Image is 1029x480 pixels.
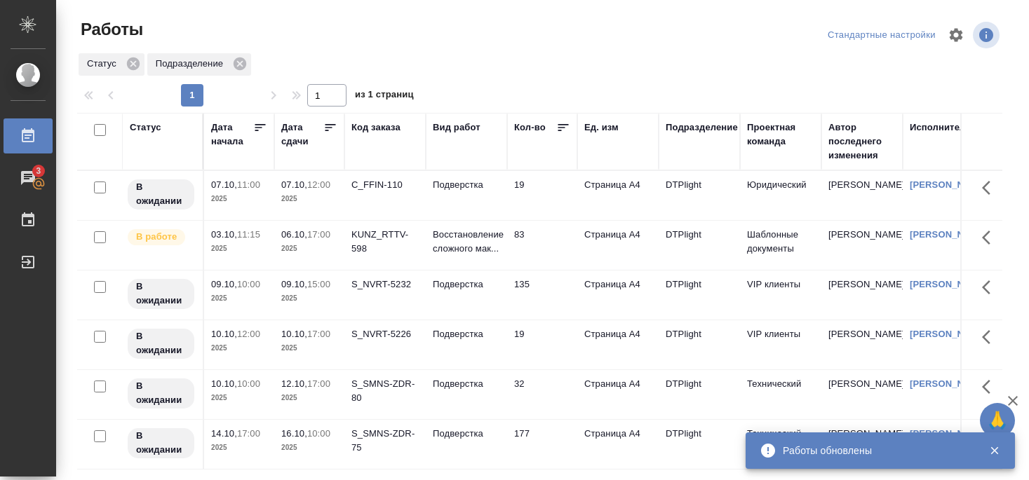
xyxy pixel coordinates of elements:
[577,270,659,320] td: Страница А4
[659,320,740,369] td: DTPlight
[740,221,821,270] td: Шаблонные документы
[211,428,237,439] p: 14.10,
[130,121,161,135] div: Статус
[828,121,896,163] div: Автор последнего изменения
[136,429,186,457] p: В ожидании
[584,121,619,135] div: Ед. изм
[824,25,939,46] div: split button
[307,329,330,339] p: 17:00
[974,171,1007,205] button: Здесь прячутся важные кнопки
[136,329,186,357] p: В ожидании
[740,320,821,369] td: VIP клиенты
[577,370,659,419] td: Страница А4
[507,370,577,419] td: 32
[910,329,988,339] a: [PERSON_NAME]
[910,428,988,439] a: [PERSON_NAME]
[821,320,903,369] td: [PERSON_NAME]
[307,428,330,439] p: 10:00
[433,427,500,441] p: Подверстка
[507,420,577,469] td: 177
[659,171,740,220] td: DTPlight
[211,179,237,190] p: 07.10,
[351,277,419,292] div: S_NVRT-5232
[433,228,500,256] p: Восстановление сложного мак...
[281,391,337,405] p: 2025
[281,229,307,240] p: 06.10,
[577,420,659,469] td: Страница А4
[433,377,500,391] p: Подверстка
[351,327,419,341] div: S_NVRT-5226
[126,427,196,460] div: Исполнитель назначен, приступать к работе пока рано
[514,121,546,135] div: Кол-во
[910,279,988,289] a: [PERSON_NAME]
[77,18,143,41] span: Работы
[136,230,177,244] p: В работе
[740,270,821,320] td: VIP клиенты
[821,270,903,320] td: [PERSON_NAME]
[281,378,307,389] p: 12.10,
[507,221,577,270] td: 83
[211,292,267,306] p: 2025
[974,270,1007,304] button: Здесь прячутся важные кнопки
[136,280,186,308] p: В ожидании
[211,279,237,289] p: 09.10,
[237,179,260,190] p: 11:00
[211,329,237,339] p: 10.10,
[237,279,260,289] p: 10:00
[910,378,988,389] a: [PERSON_NAME]
[211,121,253,149] div: Дата начала
[821,420,903,469] td: [PERSON_NAME]
[433,121,480,135] div: Вид работ
[126,228,196,247] div: Исполнитель выполняет работу
[821,221,903,270] td: [PERSON_NAME]
[281,192,337,206] p: 2025
[147,53,251,76] div: Подразделение
[974,320,1007,354] button: Здесь прячутся важные кнопки
[659,420,740,469] td: DTPlight
[136,379,186,407] p: В ожидании
[136,180,186,208] p: В ожидании
[433,327,500,341] p: Подверстка
[659,370,740,419] td: DTPlight
[351,228,419,256] div: KUNZ_RTTV-598
[740,171,821,220] td: Юридический
[980,444,1009,457] button: Закрыть
[740,420,821,469] td: Технический
[79,53,144,76] div: Статус
[939,18,973,52] span: Настроить таблицу
[821,370,903,419] td: [PERSON_NAME]
[237,229,260,240] p: 11:15
[747,121,814,149] div: Проектная команда
[980,403,1015,438] button: 🙏
[4,160,53,196] a: 3
[281,441,337,455] p: 2025
[27,164,49,178] span: 3
[281,121,323,149] div: Дата сдачи
[281,428,307,439] p: 16.10,
[87,57,121,71] p: Статус
[821,171,903,220] td: [PERSON_NAME]
[910,229,988,240] a: [PERSON_NAME]
[433,178,500,192] p: Подверстка
[307,378,330,389] p: 17:00
[281,341,337,355] p: 2025
[281,179,307,190] p: 07.10,
[281,279,307,289] p: 09.10,
[783,444,968,458] div: Работы обновлены
[126,327,196,360] div: Исполнитель назначен, приступать к работе пока рано
[351,121,401,135] div: Код заказа
[211,229,237,240] p: 03.10,
[237,329,260,339] p: 12:00
[211,391,267,405] p: 2025
[910,179,988,190] a: [PERSON_NAME]
[577,320,659,369] td: Страница А4
[974,370,1007,404] button: Здесь прячутся важные кнопки
[986,406,1009,435] span: 🙏
[126,377,196,410] div: Исполнитель назначен, приступать к работе пока рано
[211,441,267,455] p: 2025
[910,121,971,135] div: Исполнитель
[281,292,337,306] p: 2025
[307,229,330,240] p: 17:00
[507,171,577,220] td: 19
[307,279,330,289] p: 15:00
